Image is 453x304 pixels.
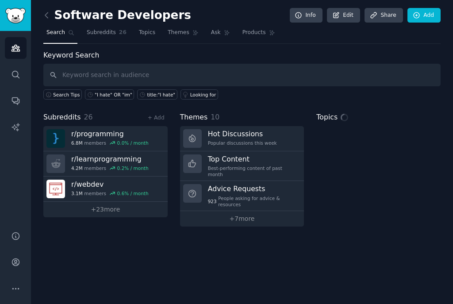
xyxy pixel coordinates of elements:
[71,140,83,146] span: 6.8M
[71,140,149,146] div: members
[327,8,360,23] a: Edit
[71,165,149,171] div: members
[208,26,233,44] a: Ask
[290,8,322,23] a: Info
[242,29,266,37] span: Products
[71,154,149,164] h3: r/ learnprogramming
[43,26,77,44] a: Search
[43,202,168,217] a: +23more
[147,92,175,98] div: title:"I hate"
[71,129,149,139] h3: r/ programming
[211,113,219,121] span: 10
[208,184,298,193] h3: Advice Requests
[180,89,218,100] a: Looking for
[165,26,202,44] a: Themes
[365,8,403,23] a: Share
[208,198,217,204] span: 923
[180,112,208,123] span: Themes
[180,151,304,181] a: Top ContentBest-performing content of past month
[148,115,165,121] a: + Add
[117,165,149,171] div: 0.2 % / month
[208,154,298,164] h3: Top Content
[180,181,304,211] a: Advice Requests923People asking for advice & resources
[46,29,65,37] span: Search
[208,140,277,146] div: Popular discussions this week
[168,29,189,37] span: Themes
[119,29,127,37] span: 26
[43,64,441,86] input: Keyword search in audience
[117,140,149,146] div: 0.0 % / month
[43,112,81,123] span: Subreddits
[53,92,80,98] span: Search Tips
[117,190,149,196] div: 0.6 % / month
[407,8,441,23] a: Add
[43,151,168,177] a: r/learnprogramming4.2Mmembers0.2% / month
[43,177,168,202] a: r/webdev3.1Mmembers0.6% / month
[208,195,298,208] div: People asking for advice & resources
[180,126,304,151] a: Hot DiscussionsPopular discussions this week
[71,165,83,171] span: 4.2M
[84,113,93,121] span: 26
[316,112,338,123] span: Topics
[84,26,130,44] a: Subreddits26
[139,29,155,37] span: Topics
[137,89,177,100] a: title:"I hate"
[43,8,191,23] h2: Software Developers
[71,190,149,196] div: members
[71,180,149,189] h3: r/ webdev
[87,29,116,37] span: Subreddits
[85,89,134,100] a: "I hate" OR "im"
[5,8,26,23] img: GummySearch logo
[211,29,221,37] span: Ask
[43,126,168,151] a: r/programming6.8Mmembers0.0% / month
[43,89,82,100] button: Search Tips
[239,26,278,44] a: Products
[43,51,99,59] label: Keyword Search
[208,165,298,177] div: Best-performing content of past month
[136,26,158,44] a: Topics
[208,129,277,139] h3: Hot Discussions
[180,211,304,227] a: +7more
[95,92,132,98] div: "I hate" OR "im"
[190,92,216,98] div: Looking for
[71,190,83,196] span: 3.1M
[46,129,65,148] img: programming
[46,180,65,198] img: webdev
